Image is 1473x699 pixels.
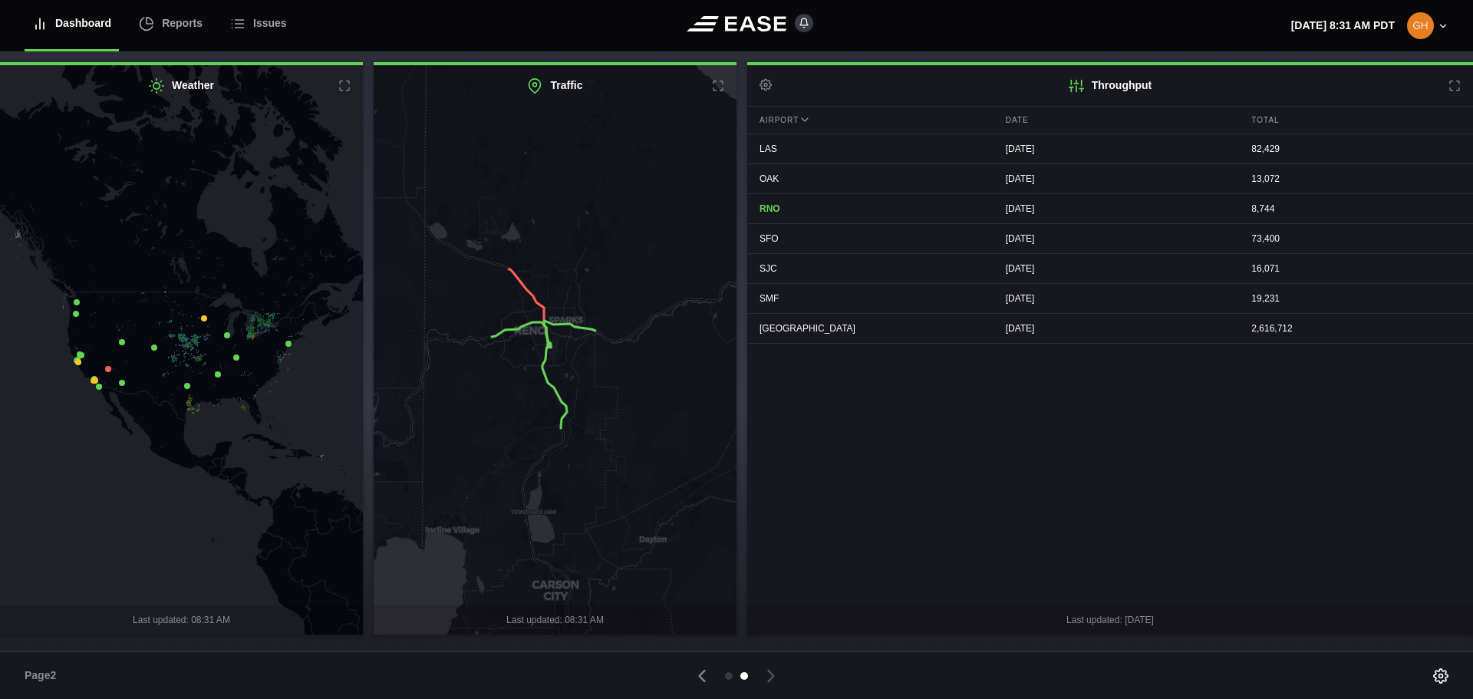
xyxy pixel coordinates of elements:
div: [DATE] [994,134,1227,163]
div: Last updated: 08:31 AM [374,605,736,635]
div: Last updated: [DATE] [747,605,1473,635]
h2: Throughput [747,65,1473,106]
div: LAS [747,134,981,163]
div: [DATE] [994,284,1227,313]
div: Total [1239,107,1473,134]
div: [DATE] [994,224,1227,253]
div: Airport [747,107,981,134]
div: [DATE] [994,194,1227,223]
div: SJC [747,254,981,283]
div: OAK [747,164,981,193]
div: 16,071 [1239,254,1473,283]
div: 19,231 [1239,284,1473,313]
p: [DATE] 8:31 AM PDT [1291,18,1395,34]
div: [GEOGRAPHIC_DATA] [747,314,981,343]
img: 2819aae70d2588f2a944b54de63bdf83 [1407,12,1434,39]
div: [DATE] [994,314,1227,343]
div: 82,429 [1239,134,1473,163]
div: 73,400 [1239,224,1473,253]
div: Date [994,107,1227,134]
div: 2,616,712 [1239,314,1473,343]
div: 13,072 [1239,164,1473,193]
div: SFO [747,224,981,253]
div: 8,744 [1239,194,1473,223]
div: [DATE] [994,164,1227,193]
span: Page 2 [25,668,63,684]
span: RNO [760,203,780,214]
div: SMF [747,284,981,313]
div: [DATE] [994,254,1227,283]
h2: Traffic [374,65,736,106]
